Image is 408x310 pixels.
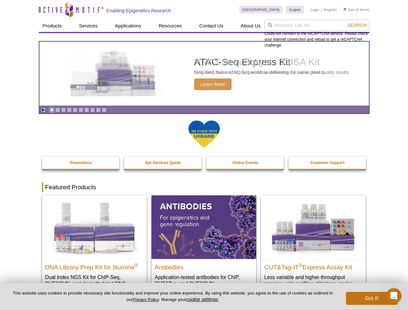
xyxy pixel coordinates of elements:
p: Simplified, faster ATAC-Seq workflow delivering the same great quality results [194,69,349,75]
h2: Antibodies [155,261,253,271]
li: (0 items) [343,6,370,14]
a: Promotions [42,157,120,169]
a: Go to slide 3 [61,108,66,112]
p: Application-tested antibodies for ChIP, CUT&Tag, and CUT&RUN. [155,274,253,287]
button: Got it! [346,292,398,305]
a: CUT&Tag-IT® Express Assay Kit CUT&Tag-IT®Express Assay Kit Less variable and higher-throughput ge... [261,195,366,293]
a: Toggle autoplay [41,108,46,112]
a: Applications [111,20,145,32]
a: DNA Library Prep Kit for Illumina DNA Library Prep Kit for Illumina® Dual Index NGS Kit for ChIP-... [42,195,147,300]
button: Search [346,22,368,28]
strong: Epi-Services Quote [145,160,181,165]
h2: ATAC-Seq Express Kit [194,57,349,67]
button: cookie settings [186,296,218,302]
a: Login [310,7,319,12]
a: Go to slide 2 [55,108,60,112]
a: About Us [237,20,265,32]
p: Less variable and higher-throughput genome-wide profiling of histone marks​. [264,274,362,287]
a: Contact Us [195,20,227,32]
a: Customer Support [288,157,367,169]
div: Could not connect to the reCAPTCHA service. Please check your internet connection and reload to g... [265,20,370,48]
span: Learn More [194,78,232,90]
a: Go to slide 1 [49,108,54,112]
img: CUT&Tag-IT® Express Assay Kit [261,195,366,259]
span: Search [348,23,366,28]
sup: ® [299,262,303,268]
h2: CUT&Tag-IT Express Assay Kit [264,261,362,271]
a: Services [75,20,102,32]
h2: Featured Products [42,182,366,192]
a: Go to slide 5 [73,108,78,112]
img: DNA Library Prep Kit for Illumina [42,195,147,259]
h2: Enabling Epigenetics Research [107,8,171,14]
a: Epi-Services Quote [124,157,202,169]
input: Keyword, Cat. No. [265,20,370,31]
a: Go to slide 10 [102,108,107,112]
article: ATAC-Seq Express Kit [39,42,369,106]
a: Go to slide 6 [78,108,83,112]
a: All Antibodies Antibodies Application-tested antibodies for ChIP, CUT&Tag, and CUT&RUN. [152,195,256,293]
h2: DNA Library Prep Kit for Illumina [45,261,143,271]
strong: Promotions [70,160,92,165]
img: Your Cart [343,8,346,11]
p: Dual Index NGS Kit for ChIP-Seq, CUT&RUN, and ds methylated DNA assays. [45,274,143,294]
a: English [286,6,304,14]
a: Go to slide 9 [96,108,101,112]
a: Cart [343,7,355,12]
sup: ® [134,262,138,268]
a: Products [39,20,66,32]
a: [GEOGRAPHIC_DATA] [239,6,283,14]
a: Go to slide 4 [67,108,72,112]
img: We Stand With Ukraine [188,120,220,149]
img: ATAC-Seq Express Kit [60,49,167,98]
a: Resources [155,20,186,32]
a: ATAC-Seq Express Kit ATAC-Seq Express Kit Simplified, faster ATAC-Seq workflow delivering the sam... [39,42,369,106]
li: | [321,6,322,14]
a: Privacy Policy [132,297,159,302]
strong: Customer Support [310,160,344,165]
iframe: Intercom live chat [386,288,402,304]
a: Go to slide 8 [90,108,95,112]
p: This website uses cookies to provide necessary site functionality and improve your online experie... [10,290,335,303]
a: Online Events [206,157,285,169]
a: Register [324,7,337,12]
img: All Antibodies [152,195,256,259]
strong: Online Events [232,160,258,165]
a: Go to slide 7 [84,108,89,112]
